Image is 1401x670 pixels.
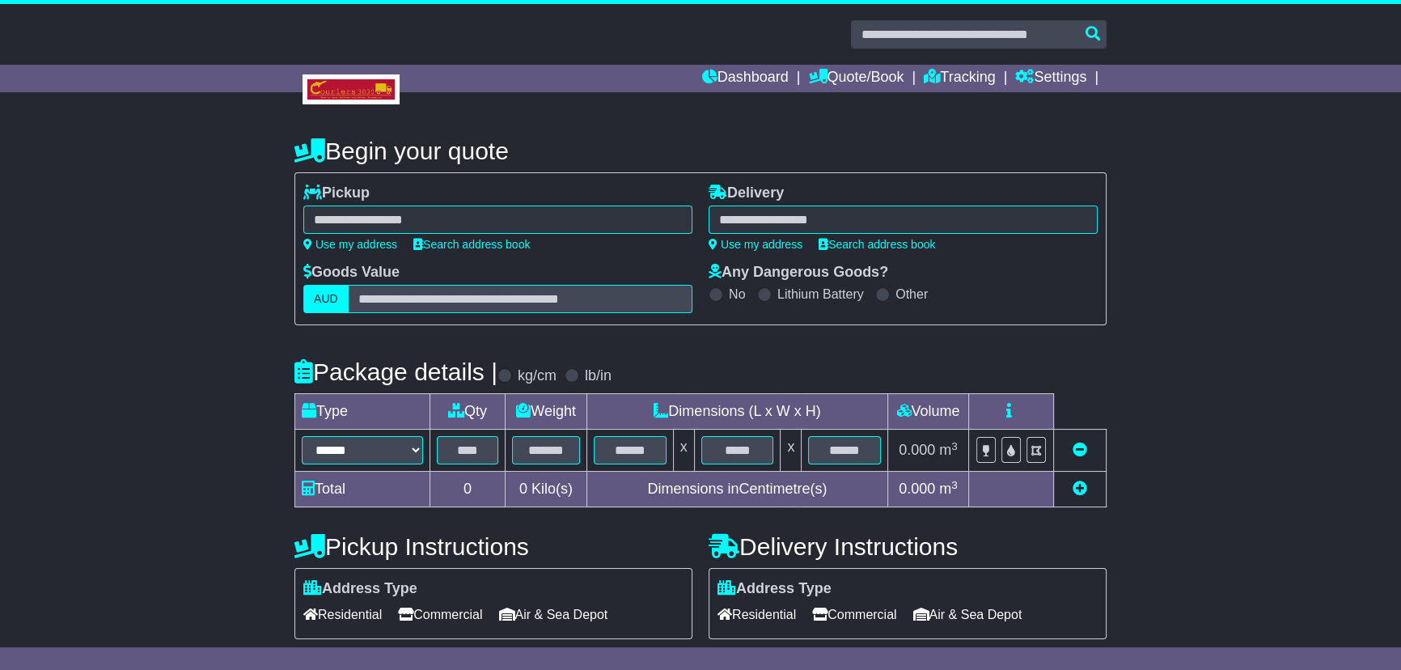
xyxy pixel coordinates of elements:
h4: Package details | [294,358,497,385]
span: Residential [717,602,796,627]
span: Commercial [398,602,482,627]
label: Lithium Battery [777,286,864,302]
span: m [939,481,958,497]
span: Air & Sea Depot [499,602,608,627]
td: Dimensions in Centimetre(s) [586,472,887,507]
td: Total [295,472,430,507]
td: Kilo(s) [506,472,587,507]
h4: Pickup Instructions [294,533,692,560]
a: Settings [1015,65,1086,92]
span: 0 [519,481,527,497]
label: Delivery [709,184,784,202]
label: lb/in [585,367,612,385]
label: Address Type [717,580,832,598]
label: Goods Value [303,264,400,282]
span: 0.000 [899,481,935,497]
td: x [673,430,694,472]
td: Type [295,394,430,430]
span: Residential [303,602,382,627]
label: Pickup [303,184,370,202]
span: 0.000 [899,442,935,458]
td: Dimensions (L x W x H) [586,394,887,430]
a: Search address book [413,238,530,251]
span: Air & Sea Depot [913,602,1022,627]
a: Search address book [819,238,935,251]
a: Use my address [709,238,802,251]
td: Volume [887,394,968,430]
td: Weight [506,394,587,430]
label: AUD [303,285,349,313]
a: Add new item [1073,481,1087,497]
td: Qty [430,394,506,430]
sup: 3 [951,440,958,452]
span: m [939,442,958,458]
label: Other [895,286,928,302]
h4: Delivery Instructions [709,533,1107,560]
a: Quote/Book [808,65,904,92]
a: Tracking [924,65,995,92]
label: Any Dangerous Goods? [709,264,888,282]
h4: Begin your quote [294,138,1107,164]
label: kg/cm [518,367,557,385]
span: Commercial [812,602,896,627]
sup: 3 [951,479,958,491]
td: 0 [430,472,506,507]
a: Use my address [303,238,397,251]
a: Remove this item [1073,442,1087,458]
a: Dashboard [702,65,789,92]
label: No [729,286,745,302]
td: x [781,430,802,472]
label: Address Type [303,580,417,598]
